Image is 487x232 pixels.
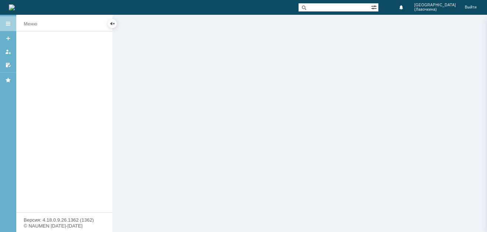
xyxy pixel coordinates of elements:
span: Расширенный поиск [371,3,378,10]
div: Меню [24,20,37,28]
div: Скрыть меню [108,19,117,28]
div: Версия: 4.18.0.9.26.1362 (1362) [24,218,105,222]
span: (Лавочкина) [414,7,456,12]
span: [GEOGRAPHIC_DATA] [414,3,456,7]
div: © NAUMEN [DATE]-[DATE] [24,224,105,228]
a: Перейти на домашнюю страницу [9,4,15,10]
img: logo [9,4,15,10]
